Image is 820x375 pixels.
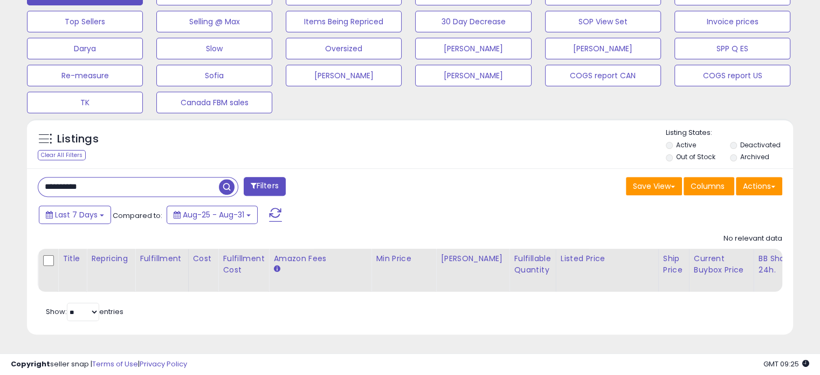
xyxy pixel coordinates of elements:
button: Selling @ Max [156,11,272,32]
div: [PERSON_NAME] [440,253,505,264]
label: Deactivated [740,140,780,149]
button: Sofia [156,65,272,86]
div: No relevant data [723,234,782,244]
span: 2025-09-8 09:25 GMT [763,359,809,369]
strong: Copyright [11,359,50,369]
button: Actions [736,177,782,195]
a: Privacy Policy [140,359,187,369]
h5: Listings [57,132,99,147]
button: Aug-25 - Aug-31 [167,206,258,224]
span: Last 7 Days [55,209,98,220]
button: Oversized [286,38,402,59]
button: COGS report US [674,65,790,86]
button: Items Being Repriced [286,11,402,32]
button: SOP View Set [545,11,661,32]
button: COGS report CAN [545,65,661,86]
button: Save View [626,177,682,195]
div: Clear All Filters [38,150,86,160]
span: Columns [691,181,725,192]
div: Repricing [91,253,130,264]
p: Listing States: [666,128,793,138]
button: Top Sellers [27,11,143,32]
div: Fulfillable Quantity [514,253,551,276]
button: [PERSON_NAME] [415,38,531,59]
button: Last 7 Days [39,206,111,224]
small: Amazon Fees. [273,264,280,274]
span: Compared to: [113,210,162,221]
button: Slow [156,38,272,59]
div: Ship Price [663,253,685,276]
label: Archived [740,152,769,161]
div: Min Price [376,253,431,264]
label: Out of Stock [676,152,715,161]
div: Fulfillment [140,253,183,264]
button: Columns [684,177,734,195]
div: BB Share 24h. [759,253,798,276]
button: [PERSON_NAME] [415,65,531,86]
label: Active [676,140,696,149]
div: Cost [193,253,214,264]
button: Filters [244,177,286,196]
button: Invoice prices [674,11,790,32]
div: Title [63,253,82,264]
button: Canada FBM sales [156,92,272,113]
div: seller snap | | [11,359,187,370]
div: Current Buybox Price [694,253,749,276]
button: TK [27,92,143,113]
div: Fulfillment Cost [223,253,264,276]
button: [PERSON_NAME] [286,65,402,86]
button: 30 Day Decrease [415,11,531,32]
div: Amazon Fees [273,253,367,264]
a: Terms of Use [92,359,138,369]
button: Re-measure [27,65,143,86]
button: Darya [27,38,143,59]
button: [PERSON_NAME] [545,38,661,59]
span: Show: entries [46,306,123,317]
span: Aug-25 - Aug-31 [183,209,244,220]
div: Listed Price [561,253,654,264]
button: SPP Q ES [674,38,790,59]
